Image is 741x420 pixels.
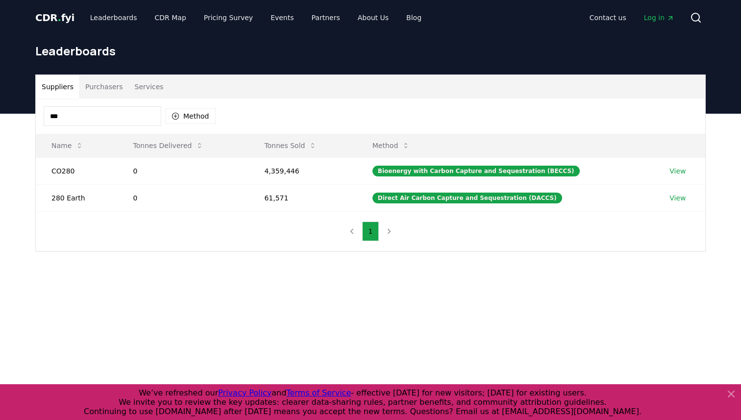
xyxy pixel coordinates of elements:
[82,9,429,26] nav: Main
[372,193,562,203] div: Direct Air Carbon Capture and Sequestration (DACCS)
[362,222,379,241] button: 1
[248,157,356,184] td: 4,359,446
[129,75,170,99] button: Services
[165,108,216,124] button: Method
[35,11,74,25] a: CDR.fyi
[125,136,212,155] button: Tonnes Delivered
[79,75,129,99] button: Purchasers
[58,12,61,24] span: .
[196,9,261,26] a: Pricing Survey
[118,184,249,211] td: 0
[147,9,194,26] a: CDR Map
[644,13,674,23] span: Log in
[365,136,418,155] button: Method
[398,9,429,26] a: Blog
[669,193,686,203] a: View
[35,12,74,24] span: CDR fyi
[263,9,301,26] a: Events
[582,9,634,26] a: Contact us
[304,9,348,26] a: Partners
[36,184,118,211] td: 280 Earth
[118,157,249,184] td: 0
[669,166,686,176] a: View
[36,157,118,184] td: CO280
[36,75,79,99] button: Suppliers
[636,9,682,26] a: Log in
[82,9,145,26] a: Leaderboards
[350,9,396,26] a: About Us
[35,43,706,59] h1: Leaderboards
[256,136,324,155] button: Tonnes Sold
[372,166,580,176] div: Bioenergy with Carbon Capture and Sequestration (BECCS)
[248,184,356,211] td: 61,571
[582,9,682,26] nav: Main
[44,136,91,155] button: Name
